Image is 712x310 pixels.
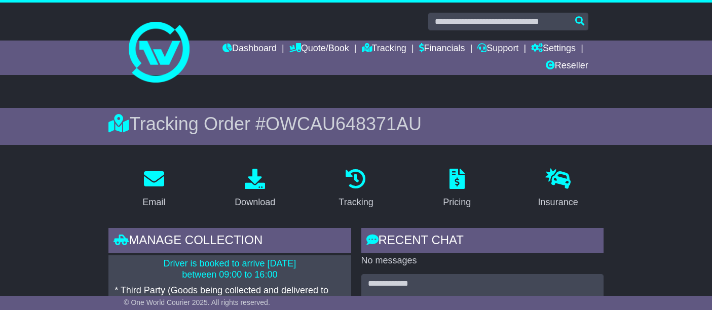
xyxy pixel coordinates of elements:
a: Financials [419,41,465,58]
a: Support [477,41,518,58]
a: Dashboard [222,41,277,58]
div: Tracking Order # [108,113,604,135]
a: Tracking [332,165,380,213]
p: Driver is booked to arrive [DATE] between 09:00 to 16:00 [115,258,345,280]
p: No messages [361,255,604,266]
a: Tracking [362,41,406,58]
a: Quote/Book [289,41,349,58]
a: Download [228,165,282,213]
div: RECENT CHAT [361,228,604,255]
div: Manage collection [108,228,351,255]
span: © One World Courier 2025. All rights reserved. [124,298,270,306]
div: Pricing [443,196,471,209]
a: Reseller [546,58,588,75]
div: Download [235,196,275,209]
div: Tracking [339,196,373,209]
span: OWCAU648371AU [266,113,422,134]
a: Email [136,165,172,213]
div: Email [142,196,165,209]
a: Settings [531,41,576,58]
a: Pricing [436,165,477,213]
a: Insurance [532,165,585,213]
div: Insurance [538,196,578,209]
